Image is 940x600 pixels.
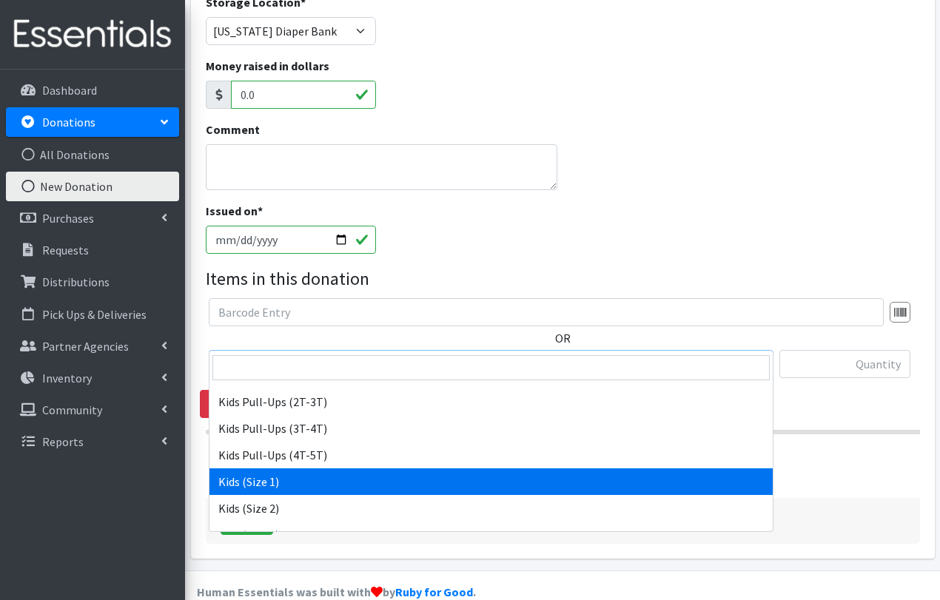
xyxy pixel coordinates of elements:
abbr: required [258,203,263,218]
a: Reports [6,427,179,456]
img: HumanEssentials [6,10,179,59]
a: Community [6,395,179,425]
li: Kids (Size 2) [209,495,773,522]
li: Kids Pull-Ups (3T-4T) [209,415,773,442]
li: Kids (Size 3) [209,522,773,548]
a: Partner Agencies [6,331,179,361]
a: Dashboard [6,75,179,105]
p: Partner Agencies [42,339,129,354]
p: Inventory [42,371,92,385]
a: Distributions [6,267,179,297]
p: Reports [42,434,84,449]
label: OR [555,329,571,347]
legend: Items in this donation [206,266,920,292]
strong: Human Essentials was built with by . [197,584,476,599]
input: Quantity [779,350,910,378]
span: Choose an item [209,350,773,378]
a: All Donations [6,140,179,169]
input: Barcode Entry [209,298,884,326]
p: Requests [42,243,89,257]
a: Pick Ups & Deliveries [6,300,179,329]
p: Pick Ups & Deliveries [42,307,147,322]
a: New Donation [6,172,179,201]
p: Community [42,402,102,417]
li: Kids (Size 1) [209,468,773,495]
a: Purchases [6,203,179,233]
p: Donations [42,115,95,129]
a: Ruby for Good [395,584,473,599]
li: Kids Pull-Ups (2T-3T) [209,388,773,415]
a: Remove [200,390,274,418]
label: Comment [206,121,260,138]
p: Dashboard [42,83,97,98]
li: Kids Pull-Ups (4T-5T) [209,442,773,468]
a: Requests [6,235,179,265]
p: Purchases [42,211,94,226]
label: Issued on [206,202,263,220]
a: Inventory [6,363,179,393]
label: Money raised in dollars [206,57,329,75]
p: Distributions [42,274,110,289]
a: Donations [6,107,179,137]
